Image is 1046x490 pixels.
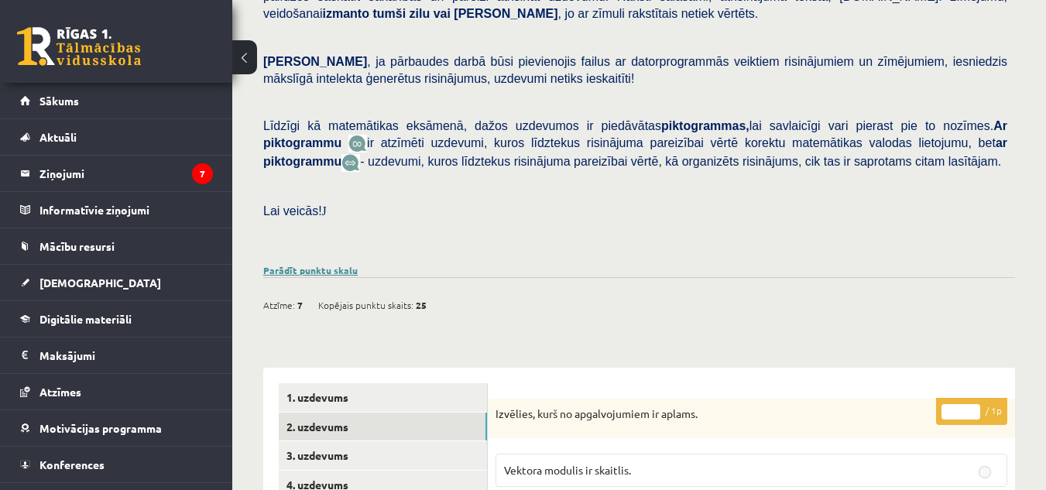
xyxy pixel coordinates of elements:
[297,293,303,317] span: 7
[661,119,749,132] b: piktogrammas,
[504,463,631,477] span: Vektora modulis ir skaitlis.
[263,293,295,317] span: Atzīme:
[263,264,358,276] a: Parādīt punktu skalu
[341,154,360,172] img: wKvN42sLe3LLwAAAABJRU5ErkJggg==
[20,119,213,155] a: Aktuāli
[279,383,487,412] a: 1. uzdevums
[39,239,115,253] span: Mācību resursi
[20,192,213,228] a: Informatīvie ziņojumi
[263,204,322,218] span: Lai veicās!
[39,457,105,471] span: Konferences
[20,265,213,300] a: [DEMOGRAPHIC_DATA]
[263,55,1007,85] span: , ja pārbaudes darbā būsi pievienojis failus ar datorprogrammās veiktiem risinājumiem un zīmējumi...
[322,204,327,218] span: J
[263,119,1007,149] span: Līdzīgi kā matemātikas eksāmenā, dažos uzdevumos ir piedāvātas lai savlaicīgi vari pierast pie to...
[263,136,1007,168] span: ir atzīmēti uzdevumi, kuros līdztekus risinājuma pareizībai vērtē korektu matemātikas valodas lie...
[348,135,367,152] img: JfuEzvunn4EvwAAAAASUVORK5CYII=
[39,156,213,191] legend: Ziņojumi
[279,413,487,441] a: 2. uzdevums
[39,312,132,326] span: Digitālie materiāli
[39,276,161,290] span: [DEMOGRAPHIC_DATA]
[39,338,213,373] legend: Maksājumi
[39,385,81,399] span: Atzīmes
[39,421,162,435] span: Motivācijas programma
[263,55,367,68] span: [PERSON_NAME]
[20,410,213,446] a: Motivācijas programma
[17,27,141,66] a: Rīgas 1. Tālmācības vidusskola
[496,406,930,422] p: Izvēlies, kurš no apgalvojumiem ir aplams.
[318,293,413,317] span: Kopējais punktu skaits:
[192,163,213,184] i: 7
[20,83,213,118] a: Sākums
[39,94,79,108] span: Sākums
[20,228,213,264] a: Mācību resursi
[279,441,487,470] a: 3. uzdevums
[979,466,991,478] input: Vektora modulis ir skaitlis.
[20,338,213,373] a: Maksājumi
[360,155,1001,168] span: - uzdevumi, kuros līdztekus risinājuma pareizībai vērtē, kā organizēts risinājums, cik tas ir sap...
[39,130,77,144] span: Aktuāli
[372,7,557,20] b: tumši zilu vai [PERSON_NAME]
[20,447,213,482] a: Konferences
[20,374,213,409] a: Atzīmes
[20,301,213,337] a: Digitālie materiāli
[936,398,1007,425] p: / 1p
[323,7,369,20] b: izmanto
[39,192,213,228] legend: Informatīvie ziņojumi
[20,156,213,191] a: Ziņojumi7
[416,293,427,317] span: 25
